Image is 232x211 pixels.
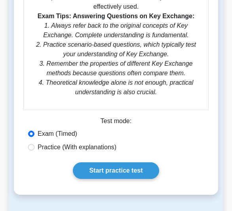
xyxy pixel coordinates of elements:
b: Exam Tips: Answering Questions on Key Exchange: [38,13,195,19]
div: Test mode: [23,116,209,129]
a: Start practice test [73,162,159,179]
label: Exam (Timed) [38,129,77,139]
i: 1. Always refer back to the original concepts of Key Exchange. Complete understanding is fundamen... [36,22,196,95]
label: Practice (With explanations) [38,143,116,152]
